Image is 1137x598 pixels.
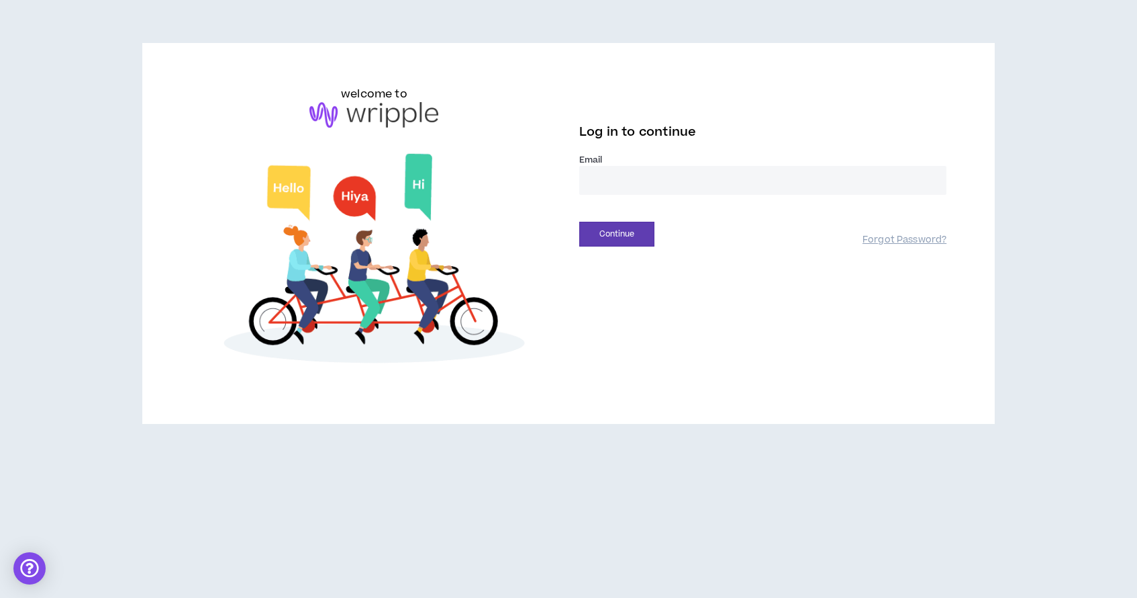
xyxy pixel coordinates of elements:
a: Forgot Password? [862,234,946,247]
button: Continue [579,222,654,247]
label: Email [579,154,946,166]
span: Log in to continue [579,124,696,140]
img: logo-brand.png [309,102,438,128]
h6: welcome to [341,86,407,102]
img: Welcome to Wripple [191,141,558,381]
div: Open Intercom Messenger [13,552,46,585]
